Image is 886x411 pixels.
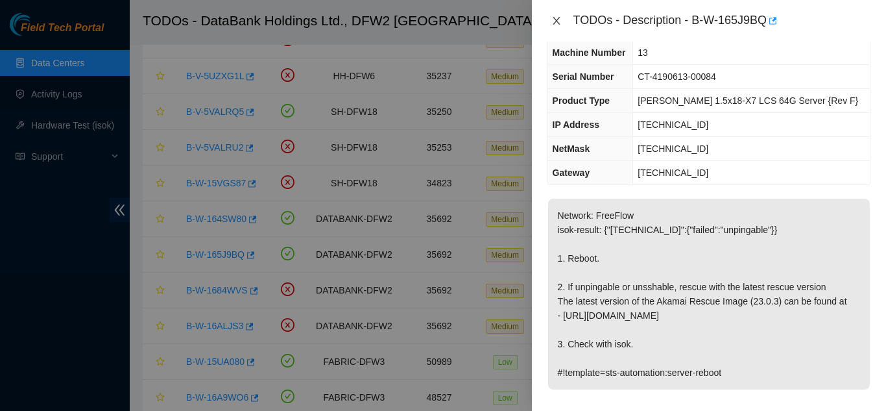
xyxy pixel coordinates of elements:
[638,143,708,154] span: [TECHNICAL_ID]
[638,168,708,178] span: [TECHNICAL_ID]
[553,168,590,178] span: Gateway
[553,119,599,130] span: IP Address
[553,47,626,58] span: Machine Number
[551,16,562,26] span: close
[548,199,870,390] p: Network: FreeFlow isok-result: {"[TECHNICAL_ID]":{"failed":"unpingable"}} 1. Reboot. 2. If unping...
[553,71,614,82] span: Serial Number
[547,15,566,27] button: Close
[638,47,648,58] span: 13
[638,119,708,130] span: [TECHNICAL_ID]
[573,10,870,31] div: TODOs - Description - B-W-165J9BQ
[553,143,590,154] span: NetMask
[638,95,858,106] span: [PERSON_NAME] 1.5x18-X7 LCS 64G Server {Rev F}
[638,71,716,82] span: CT-4190613-00084
[553,95,610,106] span: Product Type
